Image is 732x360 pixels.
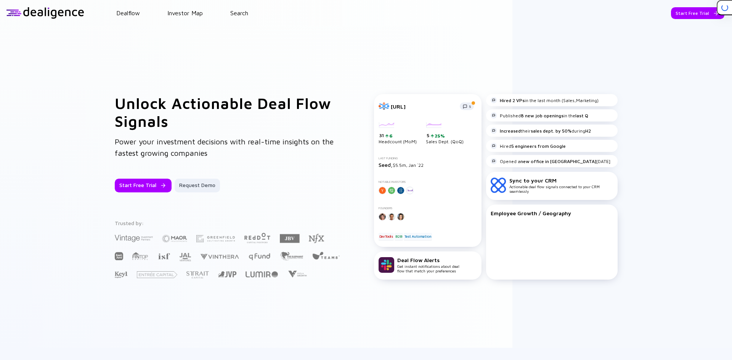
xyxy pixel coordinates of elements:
[115,137,334,157] span: Power your investment decisions with real-time insights on the fastest growing companies
[379,122,417,144] div: Headcount (MoM)
[427,133,464,139] div: 5
[500,128,521,134] strong: Increased
[115,179,172,192] button: Start Free Trial
[511,143,566,149] strong: 5 engineers from Google
[162,232,187,245] img: Maor Investments
[379,162,393,168] span: Seed,
[179,253,191,261] img: JAL Ventures
[671,7,724,19] button: Start Free Trial
[379,206,477,210] div: Founders
[491,97,599,103] div: in the last month (Sales,Marketing)
[379,133,417,139] div: 31
[521,113,563,118] strong: 8 new job openings
[388,133,393,139] div: 6
[500,98,525,103] strong: Hired 2 VPs
[491,158,610,164] div: Opened a [DATE]
[137,271,177,278] img: Entrée Capital
[575,113,588,118] strong: last Q
[246,271,278,277] img: Lumir Ventures
[491,210,613,216] div: Employee Growth / Geography
[397,257,459,273] div: Get instant notifications about deal flow that match your preferences
[404,233,432,240] div: Test Automation
[520,158,596,164] strong: new office in [GEOGRAPHIC_DATA]
[115,234,153,243] img: Vintage Investment Partners
[426,122,464,144] div: Sales Dept. (QoQ)
[397,257,459,263] div: Deal Flow Alerts
[115,271,128,278] img: Key1 Capital
[434,133,445,139] div: 25%
[312,251,340,259] img: Team8
[287,270,307,278] img: Viola Growth
[186,271,209,278] img: Strait Capital
[379,233,394,240] div: DevTools
[391,103,455,110] div: [URL]
[395,233,403,240] div: B2B
[132,252,148,260] img: FINTOP Capital
[585,128,591,134] strong: H2
[200,253,239,260] img: Vinthera
[115,94,344,130] h1: Unlock Actionable Deal Flow Signals
[531,128,571,134] strong: sales dept. by 50%
[309,234,324,243] img: NFX
[157,253,170,259] img: Israel Secondary Fund
[491,128,591,134] div: their during
[509,177,613,184] div: Sync to your CRM
[280,234,300,243] img: JBV Capital
[116,10,140,16] a: Dealflow
[230,10,248,16] a: Search
[491,112,588,118] div: Published in the
[244,231,271,244] img: Red Dot Capital Partners
[280,252,303,261] img: The Elephant
[196,235,235,242] img: Greenfield Partners
[218,271,236,277] img: Jerusalem Venture Partners
[491,143,566,149] div: Hired
[379,157,477,160] div: Last Funding
[379,180,477,184] div: Notable Investors
[509,177,613,194] div: Actionable deal flow signals connected to your CRM seamlessly
[248,252,271,261] img: Q Fund
[175,179,220,192] button: Request Demo
[167,10,203,16] a: Investor Map
[379,162,477,168] div: $5.5m, Jan `22
[115,220,341,226] div: Trusted by:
